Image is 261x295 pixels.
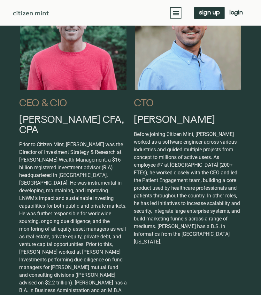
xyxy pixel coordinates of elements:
[170,7,181,19] div: Menu Toggle
[134,131,240,245] span: Before joining Citizen Mint, [PERSON_NAME] worked as a software engineer across various industrie...
[134,97,242,108] h2: CTO
[199,10,220,14] span: sign up
[13,11,49,15] img: Citizen Mint
[225,7,248,19] a: login
[19,97,127,108] h2: CEO & CIO
[134,114,242,124] h2: [PERSON_NAME]
[19,114,127,134] h2: [PERSON_NAME] CFA, CPA
[229,10,243,14] span: login
[194,7,225,19] a: sign up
